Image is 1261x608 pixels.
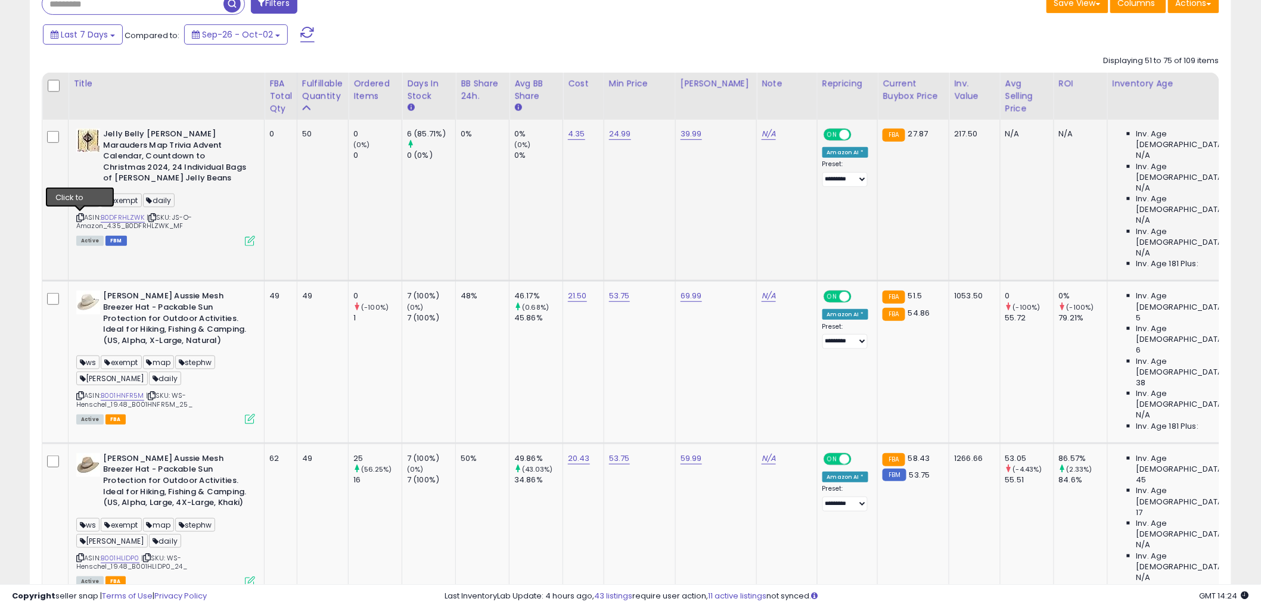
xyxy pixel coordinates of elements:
[822,485,869,512] div: Preset:
[1005,291,1054,301] div: 0
[681,290,702,302] a: 69.99
[101,518,141,532] span: exempt
[353,291,402,301] div: 0
[76,291,100,314] img: 31Ro8OjB65L._SL40_.jpg
[1059,475,1107,485] div: 84.6%
[954,129,990,139] div: 217.50
[103,291,248,349] b: [PERSON_NAME] Aussie Mesh Breezer Hat - Packable Sun Protection for Outdoor Activities. Ideal for...
[1067,303,1094,312] small: (-100%)
[514,150,563,161] div: 0%
[909,469,930,481] span: 53.75
[849,292,868,302] span: OFF
[908,290,923,301] span: 51.5
[407,150,455,161] div: 0 (0%)
[1005,453,1054,464] div: 53.05
[1136,356,1246,378] span: Inv. Age [DEMOGRAPHIC_DATA]:
[103,453,248,512] b: [PERSON_NAME] Aussie Mesh Breezer Hat - Packable Sun Protection for Outdoor Activities. Ideal for...
[514,291,563,301] div: 46.17%
[822,323,869,350] div: Preset:
[101,391,144,401] a: B001HNFR5M
[568,77,599,90] div: Cost
[361,464,392,474] small: (56.25%)
[175,518,215,532] span: stephw
[609,128,631,140] a: 24.99
[302,453,339,464] div: 49
[1059,453,1107,464] div: 86.57%
[1005,129,1045,139] div: N/A
[184,24,288,45] button: Sep-26 - Oct-02
[103,129,248,187] b: Jelly Belly [PERSON_NAME] Marauders Map Trivia Advent Calendar, Countdown to Christmas 2024, 24 I...
[822,77,873,90] div: Repricing
[76,553,187,571] span: | SKU: WS-Henschel_19.48_B001HLIDP0_24_
[461,453,500,464] div: 50%
[954,77,995,102] div: Inv. value
[125,30,179,41] span: Compared to:
[849,130,868,140] span: OFF
[1067,464,1092,474] small: (2.33%)
[1005,77,1049,115] div: Avg Selling Price
[12,591,207,602] div: seller snap | |
[101,213,145,223] a: B0DFRHLZWK
[883,469,906,481] small: FBM
[1136,129,1246,150] span: Inv. Age [DEMOGRAPHIC_DATA]:
[407,475,455,485] div: 7 (100%)
[407,464,424,474] small: (0%)
[609,290,630,302] a: 53.75
[1136,323,1246,345] span: Inv. Age [DEMOGRAPHIC_DATA]:
[1136,453,1246,475] span: Inv. Age [DEMOGRAPHIC_DATA]:
[407,303,424,312] small: (0%)
[514,475,563,485] div: 34.86%
[883,453,905,466] small: FBA
[154,590,207,601] a: Privacy Policy
[461,77,504,102] div: BB Share 24h.
[1136,485,1246,507] span: Inv. Age [DEMOGRAPHIC_DATA]:
[76,391,192,409] span: | SKU: WS-Henschel_19.48_B001HNFR5M_25_
[522,303,549,312] small: (0.68%)
[1136,572,1151,583] span: N/A
[461,129,500,139] div: 0%
[595,590,633,601] a: 43 listings
[353,313,402,323] div: 1
[609,77,670,90] div: Min Price
[76,194,100,207] span: mf
[1136,313,1141,323] span: 5
[822,309,869,320] div: Amazon AI *
[1136,507,1143,518] span: 17
[825,292,840,302] span: ON
[514,140,531,149] small: (0%)
[12,590,55,601] strong: Copyright
[1136,291,1246,312] span: Inv. Age [DEMOGRAPHIC_DATA]:
[514,313,563,323] div: 45.86%
[681,77,751,90] div: [PERSON_NAME]
[1113,77,1250,90] div: Inventory Age
[353,129,402,139] div: 0
[681,128,702,140] a: 39.99
[1136,410,1151,420] span: N/A
[101,553,139,563] a: B001HLIDP0
[822,160,869,187] div: Preset:
[1136,161,1246,183] span: Inv. Age [DEMOGRAPHIC_DATA]:
[269,453,288,464] div: 62
[353,77,397,102] div: Ordered Items
[1136,388,1246,410] span: Inv. Age [DEMOGRAPHIC_DATA]-180:
[175,356,215,369] span: stephw
[361,303,389,312] small: (-100%)
[143,356,175,369] span: map
[353,475,402,485] div: 16
[353,453,402,464] div: 25
[1013,303,1041,312] small: (-100%)
[1136,194,1246,215] span: Inv. Age [DEMOGRAPHIC_DATA]:
[407,453,455,464] div: 7 (100%)
[1136,540,1151,550] span: N/A
[302,77,343,102] div: Fulfillable Quantity
[1200,590,1249,601] span: 2025-10-10 14:24 GMT
[407,129,455,139] div: 6 (85.71%)
[1104,55,1219,67] div: Displaying 51 to 75 of 109 items
[353,140,370,149] small: (0%)
[143,194,175,207] span: daily
[825,454,840,464] span: ON
[514,453,563,464] div: 49.86%
[43,24,123,45] button: Last 7 Days
[568,128,585,140] a: 4.35
[76,372,148,385] span: [PERSON_NAME]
